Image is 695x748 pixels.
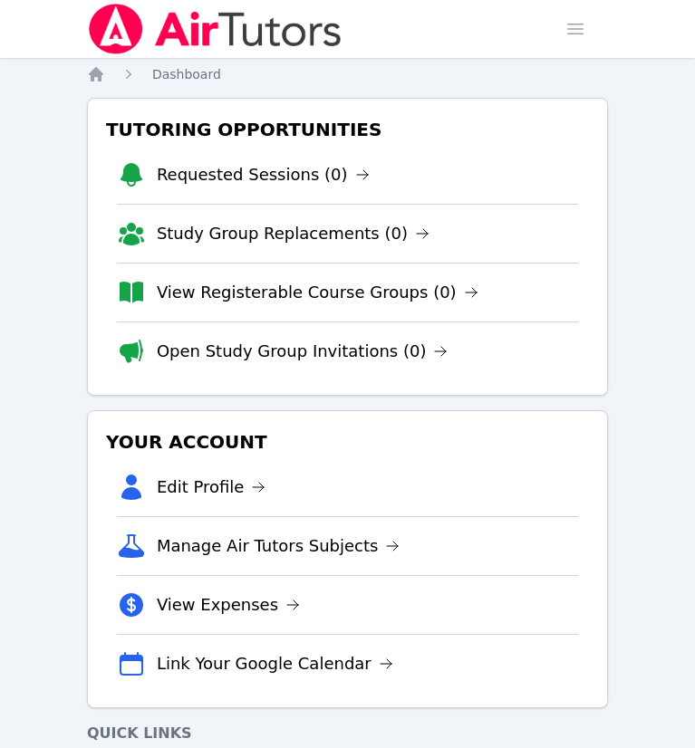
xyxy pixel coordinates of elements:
a: Edit Profile [157,475,266,500]
h3: Tutoring Opportunities [102,113,593,146]
a: View Registerable Course Groups (0) [157,280,478,305]
a: Link Your Google Calendar [157,651,393,676]
h3: Your Account [102,426,593,458]
span: Dashboard [152,67,221,82]
img: Air Tutors [87,4,343,54]
a: Dashboard [152,65,221,83]
a: View Expenses [157,592,300,618]
a: Requested Sessions (0) [157,162,370,187]
a: Study Group Replacements (0) [157,221,430,246]
a: Manage Air Tutors Subjects [157,533,401,559]
a: Open Study Group Invitations (0) [157,339,449,364]
nav: Breadcrumb [87,65,608,83]
h4: Quick Links [87,723,608,744]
